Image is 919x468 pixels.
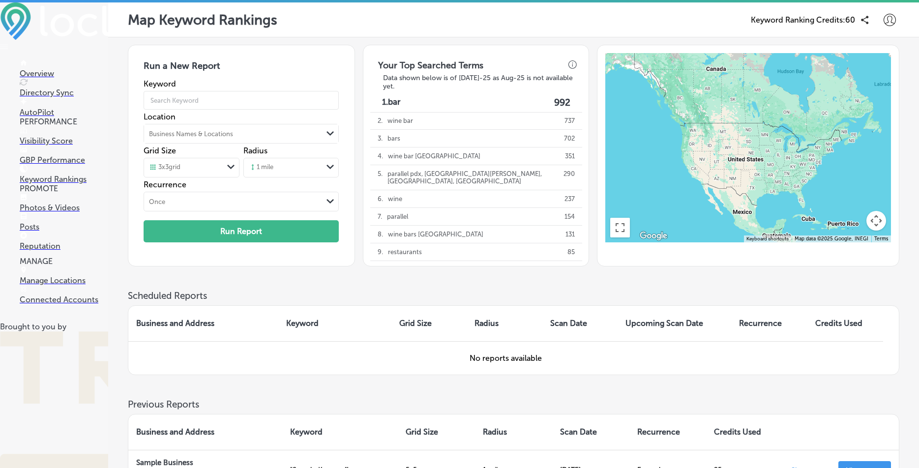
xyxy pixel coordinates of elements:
[144,87,339,114] input: Search Keyword
[144,220,339,242] button: Run Report
[874,236,888,242] a: Terms (opens in new tab)
[136,458,274,467] p: Sample Business
[388,226,483,243] p: wine bars [GEOGRAPHIC_DATA]
[149,163,180,172] div: 3 x 3 grid
[387,165,559,190] p: parallel pdx, [GEOGRAPHIC_DATA][PERSON_NAME], [GEOGRAPHIC_DATA], [GEOGRAPHIC_DATA]
[20,88,108,97] p: Directory Sync
[618,306,731,341] th: Upcoming Scan Date
[370,52,491,74] h3: Your Top Searched Terms
[751,15,855,25] span: Keyword Ranking Credits: 60
[387,130,400,147] p: bars
[807,306,883,341] th: Credits Used
[20,276,108,285] p: Manage Locations
[378,261,386,278] p: 10 .
[144,146,176,155] label: Grid Size
[128,290,899,301] h3: Scheduled Reports
[20,222,108,232] p: Posts
[378,208,382,225] p: 7 .
[388,190,402,207] p: wine
[128,399,899,410] h3: Previous Reports
[378,112,383,129] p: 2 .
[378,243,383,261] p: 9 .
[563,165,575,190] p: 290
[378,190,383,207] p: 6 .
[20,213,108,232] a: Posts
[391,261,410,278] p: dinner
[382,97,400,108] p: 1. bar
[565,147,575,165] p: 351
[128,306,278,341] th: Business and Address
[278,306,391,341] th: Keyword
[20,194,108,212] a: Photos & Videos
[20,117,108,126] p: PERFORMANCE
[564,208,575,225] p: 154
[378,226,383,243] p: 8 .
[20,69,108,78] p: Overview
[20,295,108,304] p: Connected Accounts
[20,146,108,165] a: GBP Performance
[554,97,570,108] label: 992
[128,341,883,375] td: No reports available
[610,218,630,237] button: Toggle fullscreen view
[398,414,475,450] th: Grid Size
[564,112,575,129] p: 737
[128,12,277,28] p: Map Keyword Rankings
[149,198,165,205] div: Once
[564,130,575,147] p: 702
[564,190,575,207] p: 237
[388,147,480,165] p: wine bar [GEOGRAPHIC_DATA]
[144,112,339,121] label: Location
[144,60,339,79] h3: Run a New Report
[20,79,108,97] a: Directory Sync
[20,155,108,165] p: GBP Performance
[637,230,670,242] a: Open this area in Google Maps (opens a new window)
[20,184,108,193] p: PROMOTE
[552,414,629,450] th: Scan Date
[243,146,267,155] label: Radius
[467,306,542,341] th: Radius
[795,236,868,242] span: Map data ©2025 Google, INEGI
[20,108,108,117] p: AutoPilot
[567,261,575,278] p: 85
[388,243,422,261] p: restaurants
[475,414,552,450] th: Radius
[746,235,789,242] button: Keyboard shortcuts
[144,79,339,88] label: Keyword
[387,112,413,129] p: wine bar
[20,127,108,146] a: Visibility Score
[20,175,108,184] p: Keyword Rankings
[378,130,383,147] p: 3 .
[731,306,807,341] th: Recurrence
[565,226,575,243] p: 131
[144,180,339,189] label: Recurrence
[20,257,108,266] p: MANAGE
[20,286,108,304] a: Connected Accounts
[542,306,618,341] th: Scan Date
[128,414,282,450] th: Business and Address
[378,165,383,190] p: 5 .
[20,203,108,212] p: Photos & Videos
[866,211,886,231] button: Map camera controls
[20,136,108,146] p: Visibility Score
[20,232,108,251] a: Reputation
[629,414,707,450] th: Recurrence
[149,130,233,138] div: Business Names & Locations
[20,266,108,285] a: Manage Locations
[20,59,108,78] a: Overview
[249,163,273,172] div: 1 mile
[706,414,783,450] th: Credits Used
[637,230,670,242] img: Google
[567,243,575,261] p: 85
[378,147,383,165] p: 4 .
[391,306,467,341] th: Grid Size
[20,98,108,117] a: AutoPilot
[20,241,108,251] p: Reputation
[375,74,577,90] h3: Data shown below is of [DATE]-25 as Aug-25 is not available yet.
[387,208,408,225] p: parallel
[282,414,398,450] th: Keyword
[20,165,108,184] a: Keyword Rankings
